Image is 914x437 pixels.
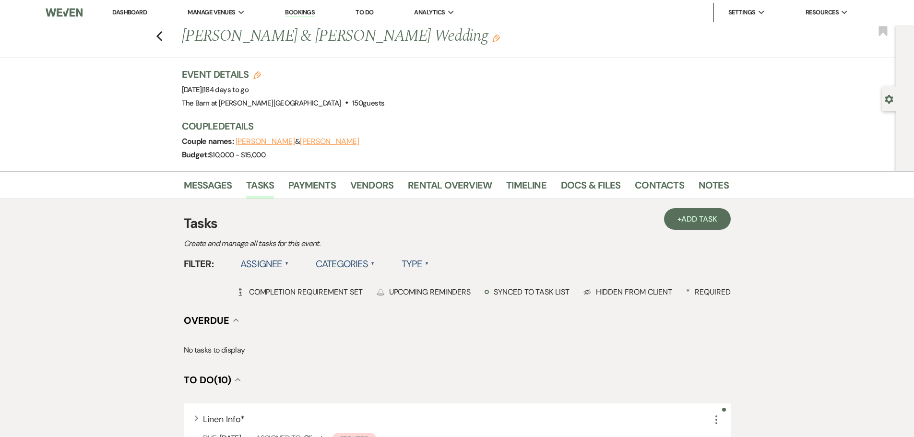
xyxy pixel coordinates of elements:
button: To Do(10) [184,375,241,385]
div: Upcoming Reminders [377,287,471,297]
span: 150 guests [352,98,384,108]
label: Assignee [240,255,289,272]
span: To Do (10) [184,374,231,386]
button: Overdue [184,316,239,325]
span: Filter: [184,257,214,271]
a: Rental Overview [408,177,492,199]
span: ▲ [285,260,289,268]
span: Resources [806,8,839,17]
span: Add Task [681,214,717,224]
span: Overdue [184,314,229,327]
a: To Do [356,8,373,16]
button: Open lead details [885,94,893,103]
a: Timeline [506,177,546,199]
span: ▲ [425,260,429,268]
span: & [236,137,359,146]
a: +Add Task [664,208,730,230]
p: No tasks to display [184,344,731,356]
p: Create and manage all tasks for this event. [184,237,520,250]
a: Docs & Files [561,177,620,199]
a: Bookings [285,8,315,17]
h3: Couple Details [182,119,719,133]
div: Synced to task list [485,287,569,297]
div: Hidden from Client [583,287,673,297]
span: Manage Venues [188,8,235,17]
span: [DATE] [182,85,249,94]
img: Weven Logo [46,2,82,23]
div: Completion Requirement Set [237,287,363,297]
button: Edit [492,34,500,42]
a: Dashboard [112,8,147,16]
h3: Tasks [184,213,731,234]
label: Type [402,255,429,272]
span: The Barn at [PERSON_NAME][GEOGRAPHIC_DATA] [182,98,341,108]
span: Linen Info * [203,413,245,425]
a: Vendors [350,177,393,199]
button: [PERSON_NAME] [236,138,295,145]
span: ▲ [371,260,375,268]
div: Required [686,287,730,297]
a: Payments [288,177,336,199]
a: Tasks [246,177,274,199]
span: Couple names: [182,136,236,146]
span: Settings [728,8,756,17]
button: [PERSON_NAME] [300,138,359,145]
a: Contacts [635,177,684,199]
a: Messages [184,177,232,199]
span: $10,000 - $15,000 [209,150,265,160]
span: Budget: [182,150,209,160]
span: Analytics [414,8,445,17]
span: | [202,85,249,94]
a: Notes [699,177,729,199]
h3: Event Details [182,68,385,81]
span: 184 days to go [203,85,249,94]
h1: [PERSON_NAME] & [PERSON_NAME] Wedding [182,25,612,48]
label: Categories [316,255,375,272]
button: Linen Info* [203,415,245,424]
